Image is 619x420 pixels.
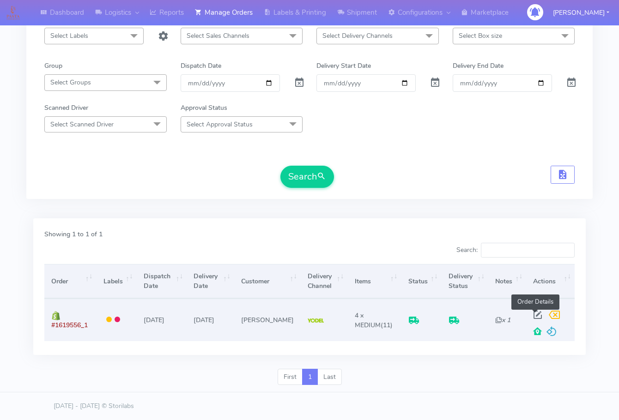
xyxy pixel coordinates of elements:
[316,61,371,71] label: Delivery Start Date
[453,61,504,71] label: Delivery End Date
[51,321,88,330] span: #1619556_1
[308,318,324,323] img: Yodel
[401,264,441,299] th: Status: activate to sort column ascending
[234,299,301,341] td: [PERSON_NAME]
[234,264,301,299] th: Customer: activate to sort column ascending
[355,311,393,330] span: (11)
[51,311,61,320] img: shopify.png
[495,316,510,324] i: x 1
[50,120,114,129] span: Select Scanned Driver
[301,264,347,299] th: Delivery Channel: activate to sort column ascending
[181,103,227,113] label: Approval Status
[488,264,526,299] th: Notes: activate to sort column ascending
[302,369,318,385] a: 1
[280,166,334,188] button: Search
[442,264,488,299] th: Delivery Status: activate to sort column ascending
[181,61,221,71] label: Dispatch Date
[526,264,575,299] th: Actions: activate to sort column ascending
[481,243,575,258] input: Search:
[355,311,381,330] span: 4 x MEDIUM
[44,264,96,299] th: Order: activate to sort column ascending
[546,3,616,22] button: [PERSON_NAME]
[44,229,103,239] label: Showing 1 to 1 of 1
[459,31,502,40] span: Select Box size
[187,299,234,341] td: [DATE]
[50,31,88,40] span: Select Labels
[137,264,187,299] th: Dispatch Date: activate to sort column ascending
[44,103,88,113] label: Scanned Driver
[50,78,91,87] span: Select Groups
[348,264,401,299] th: Items: activate to sort column ascending
[187,31,249,40] span: Select Sales Channels
[44,61,62,71] label: Group
[96,264,136,299] th: Labels: activate to sort column ascending
[137,299,187,341] td: [DATE]
[322,31,393,40] span: Select Delivery Channels
[187,120,253,129] span: Select Approval Status
[187,264,234,299] th: Delivery Date: activate to sort column ascending
[456,243,575,258] label: Search:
